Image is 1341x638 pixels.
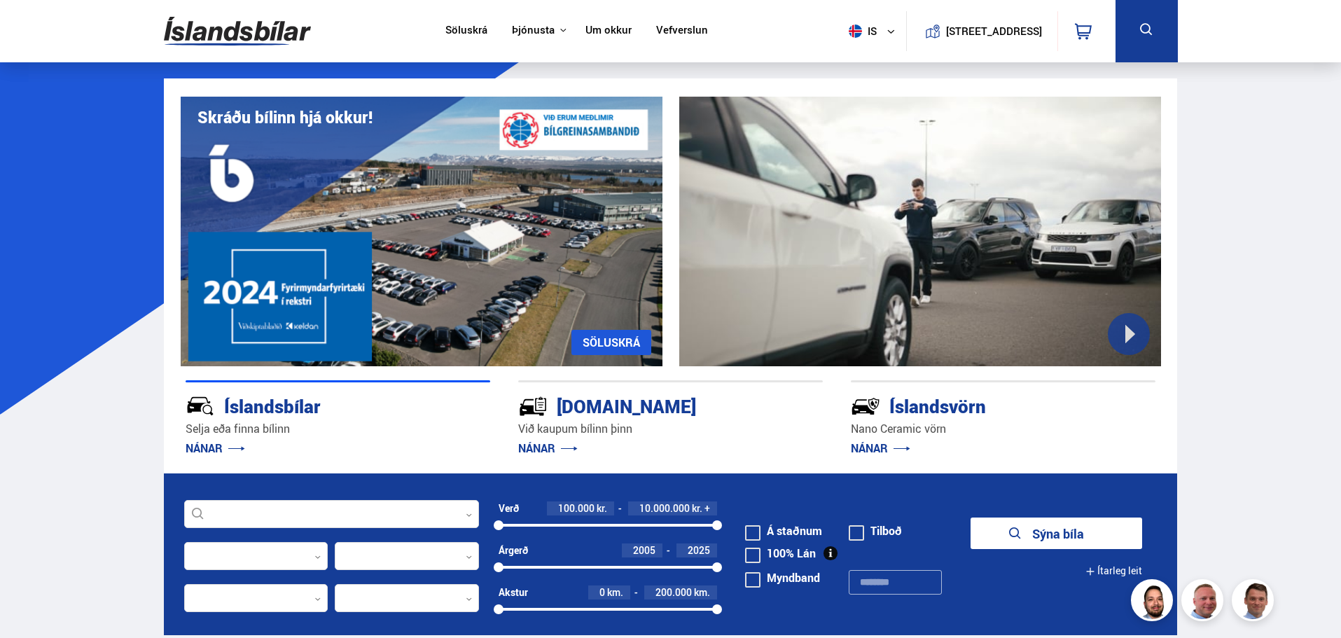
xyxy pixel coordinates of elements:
[745,525,822,536] label: Á staðnum
[186,391,215,421] img: JRvxyua_JYH6wB4c.svg
[914,11,1050,51] a: [STREET_ADDRESS]
[851,391,880,421] img: -Svtn6bYgwAsiwNX.svg
[1234,581,1276,623] img: FbJEzSuNWCJXmdc-.webp
[851,421,1155,437] p: Nano Ceramic vörn
[688,543,710,557] span: 2025
[499,545,528,556] div: Árgerð
[843,25,878,38] span: is
[499,587,528,598] div: Akstur
[585,24,632,39] a: Um okkur
[952,25,1037,37] button: [STREET_ADDRESS]
[745,548,816,559] label: 100% Lán
[851,441,910,456] a: NÁNAR
[704,503,710,514] span: +
[518,393,773,417] div: [DOMAIN_NAME]
[181,97,662,366] img: eKx6w-_Home_640_.png
[499,503,519,514] div: Verð
[656,24,708,39] a: Vefverslun
[164,8,311,54] img: G0Ugv5HjCgRt.svg
[694,587,710,598] span: km.
[186,421,490,437] p: Selja eða finna bílinn
[849,25,862,38] img: svg+xml;base64,PHN2ZyB4bWxucz0iaHR0cDovL3d3dy53My5vcmcvMjAwMC9zdmciIHdpZHRoPSI1MTIiIGhlaWdodD0iNT...
[655,585,692,599] span: 200.000
[1183,581,1225,623] img: siFngHWaQ9KaOqBr.png
[558,501,595,515] span: 100.000
[607,587,623,598] span: km.
[849,525,902,536] label: Tilboð
[971,518,1142,549] button: Sýna bíla
[633,543,655,557] span: 2005
[445,24,487,39] a: Söluskrá
[518,391,548,421] img: tr5P-W3DuiFaO7aO.svg
[843,11,906,52] button: is
[197,108,373,127] h1: Skráðu bílinn hjá okkur!
[571,330,651,355] a: SÖLUSKRÁ
[692,503,702,514] span: kr.
[512,24,555,37] button: Þjónusta
[851,393,1106,417] div: Íslandsvörn
[518,421,823,437] p: Við kaupum bílinn þinn
[186,393,440,417] div: Íslandsbílar
[186,441,245,456] a: NÁNAR
[597,503,607,514] span: kr.
[1085,555,1142,587] button: Ítarleg leit
[518,441,578,456] a: NÁNAR
[1133,581,1175,623] img: nhp88E3Fdnt1Opn2.png
[599,585,605,599] span: 0
[745,572,820,583] label: Myndband
[639,501,690,515] span: 10.000.000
